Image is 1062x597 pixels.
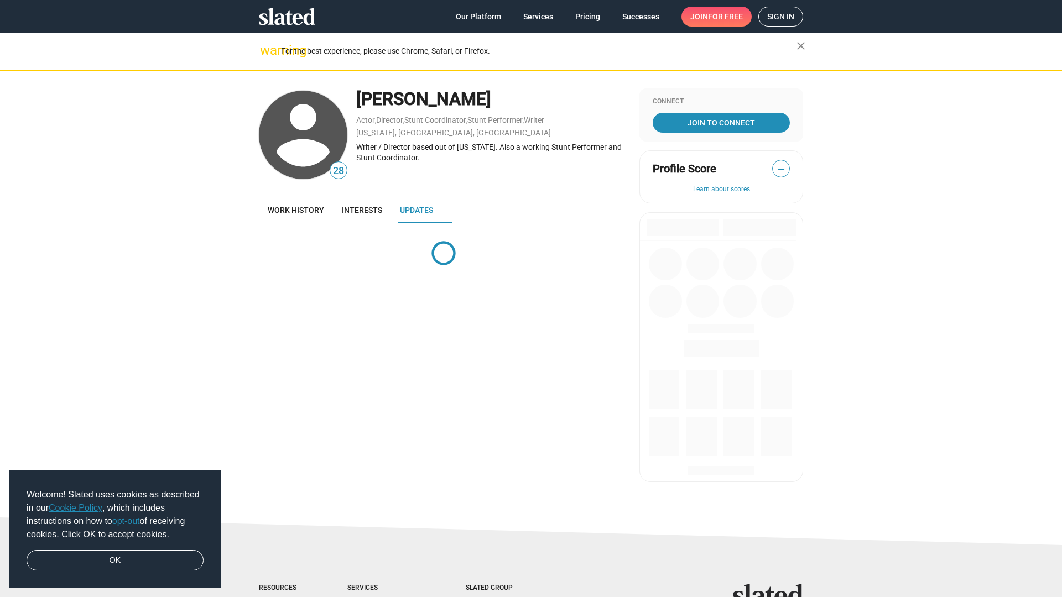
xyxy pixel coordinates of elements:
span: Profile Score [653,161,716,176]
span: Sign in [767,7,794,26]
a: Stunt Coordinator [404,116,466,124]
span: for free [708,7,743,27]
a: Our Platform [447,7,510,27]
a: Services [514,7,562,27]
a: Sign in [758,7,803,27]
a: Join To Connect [653,113,790,133]
div: [PERSON_NAME] [356,87,628,111]
a: Pricing [566,7,609,27]
a: opt-out [112,516,140,526]
span: , [523,118,524,124]
a: Cookie Policy [49,503,102,512]
div: For the best experience, please use Chrome, Safari, or Firefox. [281,44,796,59]
span: Successes [622,7,659,27]
span: Updates [400,206,433,214]
div: Writer / Director based out of [US_STATE]. Also a working Stunt Performer and Stunt Coordinator. [356,142,628,163]
div: cookieconsent [9,470,221,589]
span: Interests [342,206,382,214]
div: Connect [653,97,790,106]
span: , [375,118,376,124]
span: , [466,118,467,124]
span: Work history [268,206,324,214]
a: Actor [356,116,375,124]
a: Director [376,116,403,124]
a: dismiss cookie message [27,550,204,571]
span: Join To Connect [655,113,788,133]
span: — [773,162,789,176]
mat-icon: close [794,39,808,53]
span: Services [523,7,553,27]
a: Joinfor free [681,7,752,27]
a: [US_STATE], [GEOGRAPHIC_DATA], [GEOGRAPHIC_DATA] [356,128,551,137]
mat-icon: warning [260,44,273,57]
span: Join [690,7,743,27]
a: Stunt Performer [467,116,523,124]
a: Updates [391,197,442,223]
a: Interests [333,197,391,223]
span: Pricing [575,7,600,27]
div: Slated Group [466,584,541,593]
span: Welcome! Slated uses cookies as described in our , which includes instructions on how to of recei... [27,488,204,541]
button: Learn about scores [653,185,790,194]
div: Resources [259,584,303,593]
a: Successes [613,7,668,27]
span: 28 [330,164,347,179]
span: , [403,118,404,124]
div: Services [347,584,421,593]
a: Work history [259,197,333,223]
a: Writer [524,116,544,124]
span: Our Platform [456,7,501,27]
